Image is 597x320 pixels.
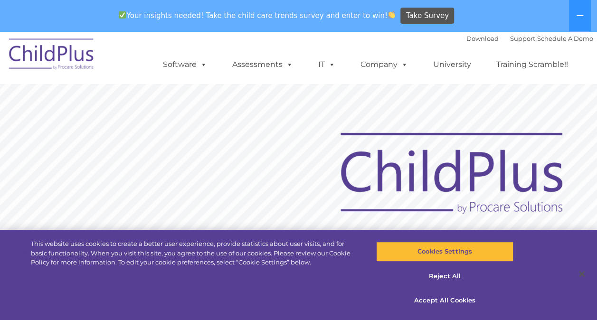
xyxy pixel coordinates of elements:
img: 👏 [388,11,395,19]
button: Accept All Cookies [376,291,513,311]
a: Assessments [223,55,303,74]
a: Support [510,35,535,42]
a: Software [153,55,217,74]
a: Training Scramble!! [487,55,578,74]
button: Reject All [376,266,513,286]
a: Schedule A Demo [537,35,593,42]
button: Close [571,264,592,284]
a: Company [351,55,417,74]
span: Your insights needed! Take the child care trends survey and enter to win! [115,6,399,25]
a: University [424,55,481,74]
font: | [466,35,593,42]
a: IT [309,55,345,74]
button: Cookies Settings [376,242,513,262]
img: ✅ [119,11,126,19]
img: ChildPlus by Procare Solutions [4,32,99,79]
div: This website uses cookies to create a better user experience, provide statistics about user visit... [31,239,358,267]
a: Download [466,35,499,42]
span: Take Survey [406,8,449,24]
a: Take Survey [400,8,454,24]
